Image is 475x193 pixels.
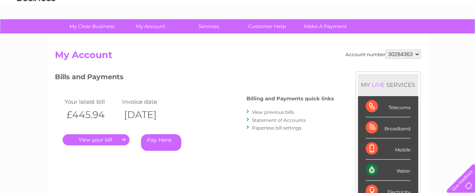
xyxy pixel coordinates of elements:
h4: Billing and Payments quick links [247,96,334,101]
div: Water [366,160,410,181]
th: £445.94 [63,107,120,123]
a: . [63,134,129,145]
td: Your latest bill [63,96,120,107]
h3: Bills and Payments [55,72,334,85]
a: Services [177,19,240,33]
a: Water [340,33,354,38]
a: My Clear Business [60,19,124,33]
td: Invoice date [120,96,178,107]
a: Paperless bill settings [252,125,301,131]
a: My Account [119,19,182,33]
h2: My Account [55,50,420,64]
a: 0333 014 3131 [330,4,383,13]
a: Blog [408,33,419,38]
div: Telecoms [366,96,410,117]
div: LIVE [370,81,386,88]
a: Telecoms [381,33,404,38]
div: Clear Business is a trading name of Verastar Limited (registered in [GEOGRAPHIC_DATA] No. 3667643... [56,4,419,37]
a: View previous bills [252,109,294,115]
a: Pay Here [141,134,181,151]
img: logo.png [17,20,56,43]
a: Log out [450,33,468,38]
a: Contact [424,33,443,38]
th: [DATE] [120,107,178,123]
div: MY SERVICES [358,74,418,96]
div: Account number [346,50,420,59]
div: Mobile [366,138,410,160]
div: Broadband [366,117,410,138]
a: Statement of Accounts [252,117,306,123]
a: Make A Payment [294,19,357,33]
a: Customer Help [235,19,299,33]
a: Energy [359,33,376,38]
